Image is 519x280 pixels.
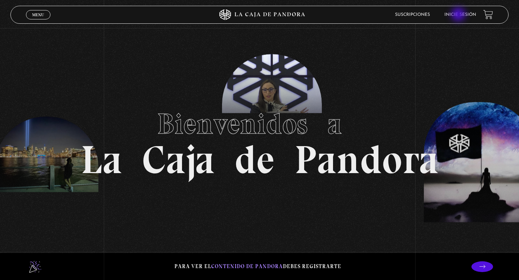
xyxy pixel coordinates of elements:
span: contenido de Pandora [211,263,283,270]
a: View your shopping cart [483,10,493,19]
h1: La Caja de Pandora [81,100,439,180]
a: Inicie sesión [444,13,476,17]
span: Menu [32,13,44,17]
p: Para ver el debes registrarte [174,262,341,271]
span: Bienvenidos a [157,107,362,141]
a: Suscripciones [395,13,430,17]
span: Cerrar [30,18,47,23]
